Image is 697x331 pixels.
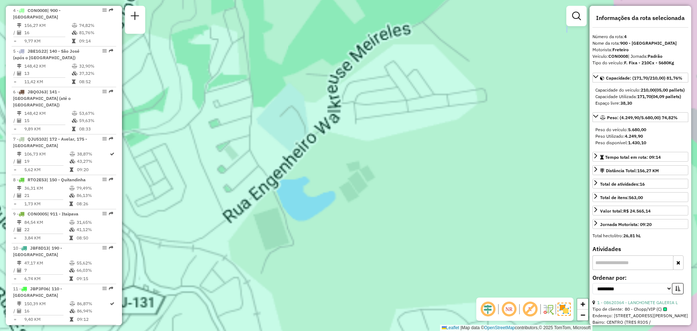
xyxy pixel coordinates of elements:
[13,245,62,257] span: | 190 - [GEOGRAPHIC_DATA]
[110,152,114,156] i: Rota otimizada
[592,112,688,122] a: Peso: (4.249,90/5.680,00) 74,82%
[24,185,69,192] td: 36,31 KM
[628,127,646,132] strong: 5.680,00
[13,125,17,133] td: =
[17,261,21,265] i: Distância Total
[69,193,75,198] i: % de utilização da cubagem
[608,53,628,59] strong: CON0008
[17,302,21,306] i: Distância Total
[13,245,62,257] span: 10 -
[70,167,73,172] i: Tempo total em rota
[672,283,684,294] button: Ordem crescente
[109,246,113,250] em: Rota exportada
[76,219,113,226] td: 31,65%
[13,166,17,173] td: =
[620,40,677,46] strong: 900 - [GEOGRAPHIC_DATA]
[577,310,588,320] a: Zoom out
[76,226,113,233] td: 41,12%
[77,158,109,165] td: 43,27%
[24,62,72,70] td: 148,42 KM
[580,299,585,308] span: +
[72,31,77,35] i: % de utilização da cubagem
[542,303,554,315] img: Fluxo de ruas
[24,158,69,165] td: 19
[28,89,46,94] span: JBQ0J63
[109,286,113,291] em: Rota exportada
[24,22,72,29] td: 156,27 KM
[595,100,685,106] div: Espaço livre:
[47,211,78,217] span: | 911 - Itaipava
[460,325,461,330] span: |
[637,94,651,99] strong: 171,70
[79,70,113,77] td: 37,32%
[72,118,77,123] i: % de utilização da cubagem
[13,48,80,60] span: 5 -
[109,211,113,216] em: Rota exportada
[69,236,73,240] i: Tempo total em rota
[77,300,109,307] td: 86,87%
[24,150,69,158] td: 106,73 KM
[17,118,21,123] i: Total de Atividades
[102,211,107,216] em: Opções
[77,166,109,173] td: 09:20
[558,303,571,316] img: Exibir/Ocultar setores
[109,49,113,53] em: Rota exportada
[600,181,645,187] span: Total de atividades:
[13,37,17,45] td: =
[595,133,685,140] div: Peso Utilizado:
[28,136,46,142] span: QJU5102
[625,133,643,139] strong: 4.249,90
[13,89,71,108] span: | 141 - [GEOGRAPHIC_DATA] (até o [GEOGRAPHIC_DATA])
[77,316,109,323] td: 09:12
[592,33,688,40] div: Número da rota:
[69,202,73,206] i: Tempo total em rota
[70,152,75,156] i: % de utilização do peso
[592,60,688,66] div: Tipo do veículo:
[69,186,75,190] i: % de utilização do peso
[592,219,688,229] a: Jornada Motorista: 09:20
[13,29,17,36] td: /
[79,110,113,117] td: 53,67%
[592,192,688,202] a: Total de itens:563,00
[624,34,627,39] strong: 4
[592,233,688,239] div: Total hectolitro:
[76,267,113,274] td: 66,03%
[79,37,113,45] td: 09:14
[109,137,113,141] em: Rota exportada
[24,226,69,233] td: 22
[620,100,632,106] strong: 38,30
[479,300,497,318] span: Ocultar deslocamento
[592,312,688,319] div: Endereço: [STREET_ADDRESS][PERSON_NAME]
[13,117,17,124] td: /
[24,219,69,226] td: 84,54 KM
[69,227,75,232] i: % de utilização da cubagem
[69,268,75,273] i: % de utilização da cubagem
[641,87,655,93] strong: 210,00
[17,159,21,164] i: Total de Atividades
[484,325,515,330] a: OpenStreetMap
[13,234,17,242] td: =
[17,31,21,35] i: Total de Atividades
[110,302,114,306] i: Rota otimizada
[592,73,688,82] a: Capacidade: (171,70/210,00) 81,76%
[17,193,21,198] i: Total de Atividades
[72,71,77,76] i: % de utilização da cubagem
[13,211,78,217] span: 9 -
[24,259,69,267] td: 47,17 KM
[76,185,113,192] td: 79,49%
[607,115,678,120] span: Peso: (4.249,90/5.680,00) 74,82%
[79,62,113,70] td: 32,90%
[13,70,17,77] td: /
[70,302,75,306] i: % de utilização do peso
[24,267,69,274] td: 7
[102,246,107,250] em: Opções
[69,276,73,281] i: Tempo total em rota
[13,226,17,233] td: /
[70,159,75,164] i: % de utilização da cubagem
[79,117,113,124] td: 59,63%
[637,168,659,173] span: 156,27 KM
[600,167,659,174] div: Distância Total:
[72,39,76,43] i: Tempo total em rota
[24,234,69,242] td: 3,84 KM
[13,267,17,274] td: /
